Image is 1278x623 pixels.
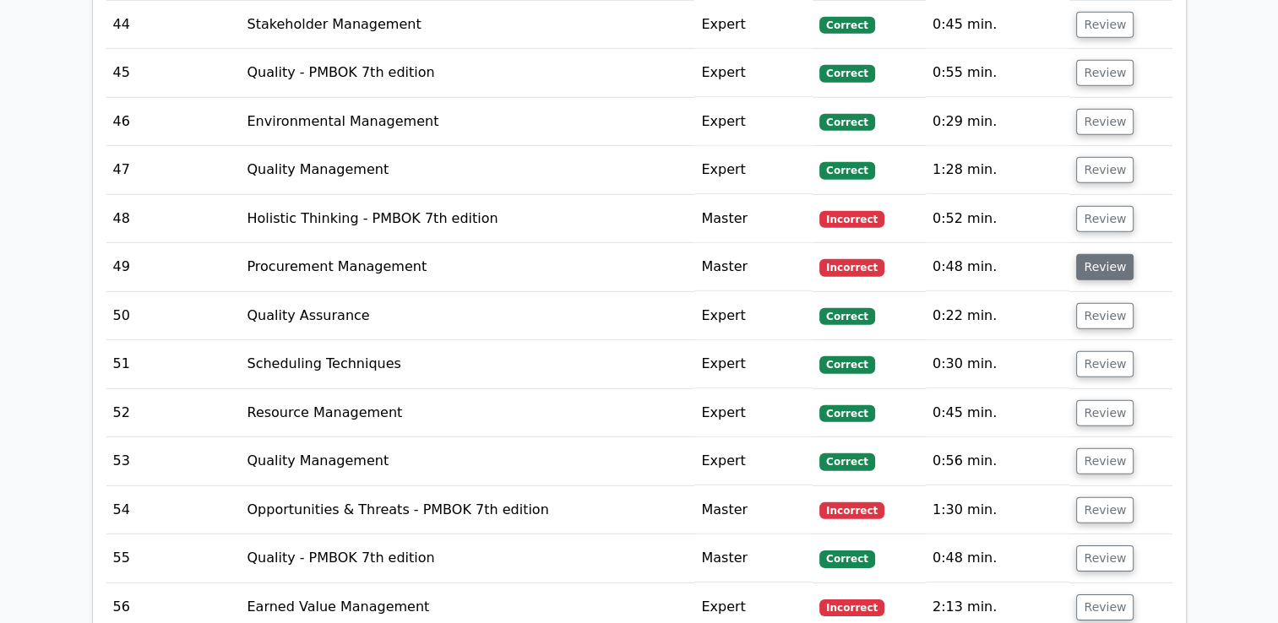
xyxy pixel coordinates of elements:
[926,243,1070,291] td: 0:48 min.
[819,599,884,616] span: Incorrect
[819,502,884,519] span: Incorrect
[819,308,874,325] span: Correct
[819,453,874,470] span: Correct
[694,486,813,534] td: Master
[240,437,694,485] td: Quality Management
[240,486,694,534] td: Opportunities & Threats - PMBOK 7th edition
[106,389,241,437] td: 52
[926,389,1070,437] td: 0:45 min.
[1076,60,1134,86] button: Review
[926,437,1070,485] td: 0:56 min.
[240,534,694,582] td: Quality - PMBOK 7th edition
[819,162,874,179] span: Correct
[819,211,884,228] span: Incorrect
[926,195,1070,243] td: 0:52 min.
[1076,206,1134,232] button: Review
[694,389,813,437] td: Expert
[694,98,813,146] td: Expert
[1076,109,1134,135] button: Review
[106,437,241,485] td: 53
[819,550,874,567] span: Correct
[240,389,694,437] td: Resource Management
[819,65,874,82] span: Correct
[926,1,1070,49] td: 0:45 min.
[106,340,241,388] td: 51
[694,146,813,194] td: Expert
[240,1,694,49] td: Stakeholder Management
[1076,12,1134,38] button: Review
[106,243,241,291] td: 49
[926,146,1070,194] td: 1:28 min.
[694,1,813,49] td: Expert
[1076,545,1134,572] button: Review
[694,437,813,485] td: Expert
[819,259,884,276] span: Incorrect
[694,534,813,582] td: Master
[106,486,241,534] td: 54
[106,1,241,49] td: 44
[926,340,1070,388] td: 0:30 min.
[694,243,813,291] td: Master
[1076,400,1134,426] button: Review
[106,49,241,97] td: 45
[240,146,694,194] td: Quality Management
[1076,497,1134,523] button: Review
[106,534,241,582] td: 55
[819,114,874,131] span: Correct
[926,98,1070,146] td: 0:29 min.
[819,405,874,422] span: Correct
[819,17,874,34] span: Correct
[240,340,694,388] td: Scheduling Techniques
[240,292,694,340] td: Quality Assurance
[926,49,1070,97] td: 0:55 min.
[240,49,694,97] td: Quality - PMBOK 7th edition
[240,98,694,146] td: Environmental Management
[926,292,1070,340] td: 0:22 min.
[1076,594,1134,620] button: Review
[926,534,1070,582] td: 0:48 min.
[694,340,813,388] td: Expert
[694,49,813,97] td: Expert
[926,486,1070,534] td: 1:30 min.
[1076,303,1134,329] button: Review
[106,98,241,146] td: 46
[819,356,874,373] span: Correct
[1076,351,1134,377] button: Review
[694,195,813,243] td: Master
[240,195,694,243] td: Holistic Thinking - PMBOK 7th edition
[1076,254,1134,280] button: Review
[106,195,241,243] td: 48
[694,292,813,340] td: Expert
[1076,448,1134,474] button: Review
[1076,157,1134,183] button: Review
[240,243,694,291] td: Procurement Management
[106,146,241,194] td: 47
[106,292,241,340] td: 50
